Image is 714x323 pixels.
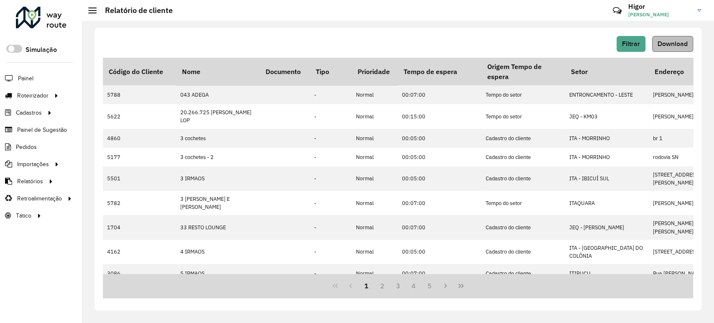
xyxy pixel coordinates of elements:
td: Normal [352,240,398,264]
td: Cadastro do cliente [481,240,565,264]
td: 00:05:00 [398,167,481,191]
th: Origem Tempo de espera [481,58,565,85]
td: 00:07:00 [398,264,481,283]
th: Setor [565,58,649,85]
td: 4162 [103,240,176,264]
span: Filtrar [622,40,640,47]
td: 00:05:00 [398,129,481,148]
td: 1704 [103,215,176,239]
td: Cadastro do cliente [481,129,565,148]
td: Normal [352,104,398,128]
button: 2 [374,278,390,294]
button: Filtrar [617,36,645,52]
div: Críticas? Dúvidas? Elogios? Sugestões? Entre em contato conosco! [513,3,600,25]
td: ITIRUÇU [565,264,649,283]
td: JEQ - [PERSON_NAME] [565,215,649,239]
td: Normal [352,167,398,191]
th: Código do Cliente [103,58,176,85]
td: 3 cochetes - 2 [176,148,260,167]
span: [PERSON_NAME] [628,11,691,18]
span: Roteirizador [17,91,49,100]
td: Tempo do setor [481,191,565,215]
button: 3 [390,278,406,294]
h3: Higor [628,3,691,10]
td: 00:07:00 [398,85,481,104]
button: 5 [422,278,438,294]
td: - [310,215,352,239]
span: Relatórios [17,177,43,186]
td: - [310,85,352,104]
td: 3 [PERSON_NAME] E [PERSON_NAME] [176,191,260,215]
td: 5782 [103,191,176,215]
td: ITAQUARA [565,191,649,215]
th: Tipo [310,58,352,85]
span: Retroalimentação [17,194,62,203]
td: 00:07:00 [398,191,481,215]
td: 043 ADEGA [176,85,260,104]
td: 00:15:00 [398,104,481,128]
td: 3 IRMAOS [176,167,260,191]
td: ITA - [GEOGRAPHIC_DATA] DO COLÔNIA [565,240,649,264]
button: 4 [406,278,422,294]
th: Prioridade [352,58,398,85]
td: Tempo do setor [481,104,565,128]
span: Painel de Sugestão [17,126,67,134]
button: Download [652,36,693,52]
button: Last Page [453,278,469,294]
td: 5 IRMAOS [176,264,260,283]
td: Normal [352,85,398,104]
td: - [310,167,352,191]
span: Importações [17,160,49,169]
td: - [310,129,352,148]
td: 3 cochetes [176,129,260,148]
td: Cadastro do cliente [481,215,565,239]
td: 5788 [103,85,176,104]
th: Tempo de espera [398,58,481,85]
h2: Relatório de cliente [97,6,173,15]
td: - [310,264,352,283]
td: 5501 [103,167,176,191]
button: 1 [358,278,374,294]
td: Cadastro do cliente [481,167,565,191]
th: Nome [176,58,260,85]
span: Pedidos [16,143,37,151]
td: ITA - MORRINHO [565,148,649,167]
td: Normal [352,191,398,215]
span: Download [658,40,688,47]
td: ITA - IBICUÍ SUL [565,167,649,191]
td: 20.266.725 [PERSON_NAME] LOP [176,104,260,128]
td: 33 RESTO LOUNGE [176,215,260,239]
td: - [310,191,352,215]
td: 00:07:00 [398,215,481,239]
td: ENTRONCAMENTO - LESTE [565,85,649,104]
td: Normal [352,148,398,167]
td: 5177 [103,148,176,167]
td: - [310,240,352,264]
td: Normal [352,215,398,239]
span: Tático [16,211,31,220]
td: 3086 [103,264,176,283]
td: Normal [352,129,398,148]
td: JEQ - KM03 [565,104,649,128]
a: Contato Rápido [608,2,626,20]
td: Normal [352,264,398,283]
td: 4860 [103,129,176,148]
td: - [310,148,352,167]
th: Documento [260,58,310,85]
span: Painel [18,74,33,83]
td: - [310,104,352,128]
td: Cadastro do cliente [481,264,565,283]
button: Next Page [438,278,453,294]
td: 4 IRMAOS [176,240,260,264]
td: ITA - MORRINHO [565,129,649,148]
td: Tempo do setor [481,85,565,104]
td: 00:05:00 [398,148,481,167]
td: 5622 [103,104,176,128]
span: Cadastros [16,108,42,117]
td: Cadastro do cliente [481,148,565,167]
label: Simulação [26,45,57,55]
td: 00:05:00 [398,240,481,264]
